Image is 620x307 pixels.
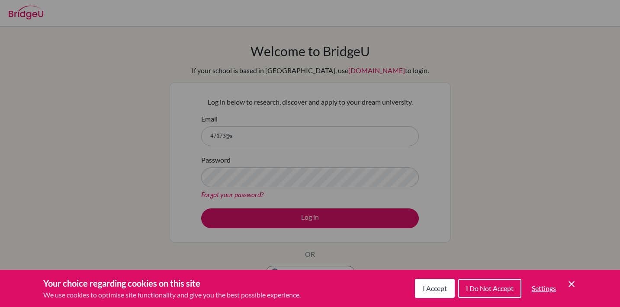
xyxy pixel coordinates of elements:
p: We use cookies to optimise site functionality and give you the best possible experience. [43,290,301,300]
button: Save and close [566,279,577,289]
button: I Accept [415,279,455,298]
button: Settings [525,280,563,297]
button: I Do Not Accept [458,279,521,298]
span: I Accept [423,284,447,292]
h3: Your choice regarding cookies on this site [43,277,301,290]
span: I Do Not Accept [466,284,514,292]
span: Settings [532,284,556,292]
